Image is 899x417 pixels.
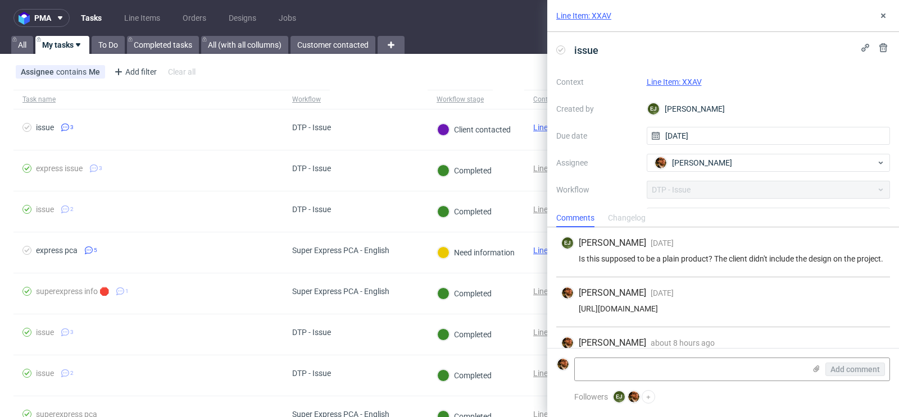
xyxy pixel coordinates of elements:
span: 5 [94,246,97,255]
div: Completed [437,328,492,341]
span: Assignee [21,67,56,76]
span: 3 [70,123,74,132]
a: Line Item: KJRT [533,205,587,214]
div: Super Express PCA - English [292,287,389,296]
span: pma [34,14,51,22]
a: Line Item: XXAV [533,123,588,132]
a: Customer contacted [290,36,375,54]
span: 1 [125,287,129,296]
a: Completed tasks [127,36,199,54]
div: Client contacted [437,123,511,136]
div: Completed [437,369,492,382]
div: issue [36,123,54,132]
img: Matteo Corsico [557,359,569,370]
div: Workflow [292,95,321,104]
img: Matteo Corsico [562,287,573,299]
img: Matteo Corsico [562,337,573,349]
div: [PERSON_NAME] [647,100,891,118]
div: Add filter [110,63,159,81]
span: issue [570,41,603,59]
div: Completed [437,164,492,177]
button: pma [13,9,70,27]
a: Line Item: QBXC [533,328,589,337]
div: Comments [556,209,594,227]
label: Due date [556,129,638,143]
div: issue [36,328,54,337]
span: [PERSON_NAME] [672,157,732,168]
div: DTP - Issue [292,164,331,173]
div: DTP - Issue [292,205,331,214]
a: Line Item: XXAV [647,77,702,86]
label: Created by [556,102,638,116]
a: Designs [222,9,263,27]
a: Jobs [272,9,303,27]
a: My tasks [35,36,89,54]
span: 3 [99,164,102,173]
span: 2 [70,205,74,214]
a: Line Item: XXAV [556,10,611,21]
span: [DATE] [651,239,674,248]
div: DTP - Issue [292,328,331,337]
figcaption: EJ [614,391,625,402]
a: All [11,36,33,54]
span: [DATE] [651,288,674,297]
img: logo [19,12,34,25]
a: Line Item: KOXZ [533,164,589,173]
div: DTP - Issue [292,123,331,132]
div: DTP - Issue [292,369,331,378]
span: about 8 hours ago [651,338,715,347]
div: Me [89,67,100,76]
figcaption: EJ [562,237,573,249]
img: Matteo Corsico [655,157,666,168]
label: Workflow [556,183,638,196]
img: Matteo Corsico [628,391,639,402]
a: Line Item: WCLH [533,287,591,296]
span: 3 [70,328,74,337]
span: Followers [574,392,608,401]
div: Context [533,95,560,104]
span: Task name [22,95,274,104]
span: [PERSON_NAME] [579,287,646,299]
div: [URL][DOMAIN_NAME] [561,304,886,313]
div: superexpress info 🛑 [36,287,109,296]
div: express issue [36,164,83,173]
figcaption: EJ [648,103,659,114]
label: Context [556,75,638,89]
div: Completed [437,287,492,300]
div: Is this supposed to be a plain product? The client didn't include the design on the project. [561,254,886,263]
span: 2 [70,369,74,378]
span: [PERSON_NAME] [579,237,646,249]
span: [PERSON_NAME] [579,337,646,349]
div: Changelog [608,209,646,227]
label: Assignee [556,156,638,169]
div: Super Express PCA - English [292,246,389,255]
button: + [642,390,655,404]
div: Clear all [166,64,198,80]
div: Workflow stage [437,95,484,104]
div: Need information [437,246,515,259]
a: Line Item: RFHQ [533,246,589,255]
div: issue [36,369,54,378]
div: issue [36,205,54,214]
a: Line Item: UGNI [533,369,587,378]
a: All (with all collumns) [201,36,288,54]
span: contains [56,67,89,76]
a: Tasks [74,9,108,27]
div: Completed [437,205,492,218]
div: express pca [36,246,78,255]
a: To Do [92,36,125,54]
a: Orders [176,9,213,27]
a: Line Items [117,9,167,27]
